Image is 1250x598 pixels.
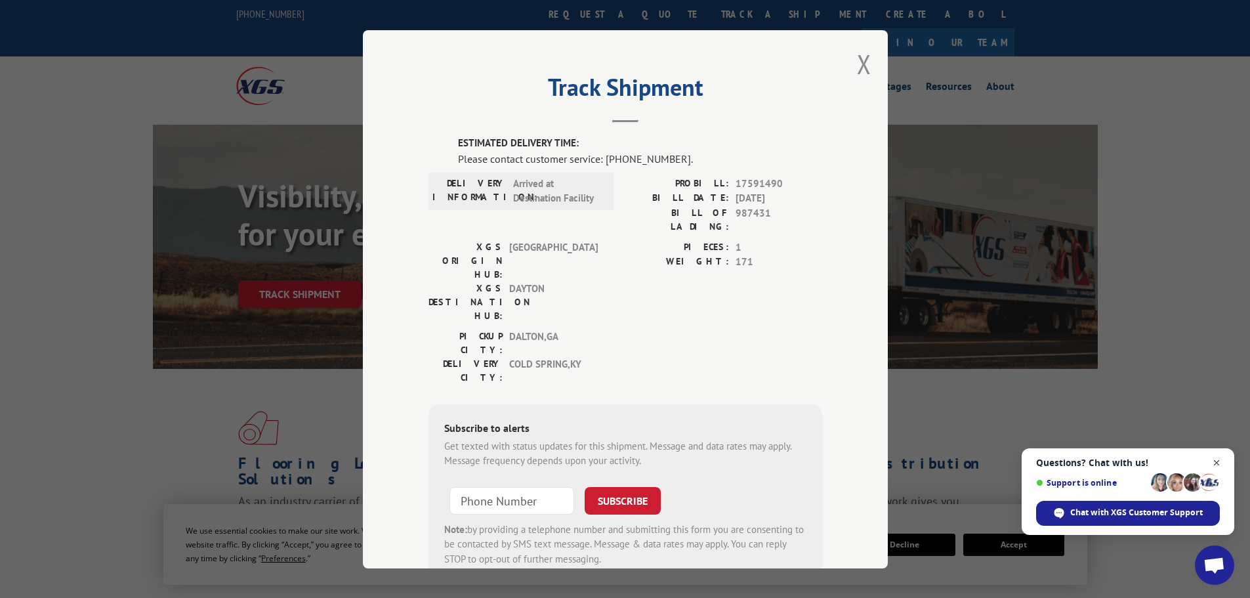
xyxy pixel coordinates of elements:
div: Subscribe to alerts [444,419,806,438]
span: 17591490 [736,176,822,191]
span: Arrived at Destination Facility [513,176,602,205]
label: PROBILL: [625,176,729,191]
input: Phone Number [449,486,574,514]
label: XGS ORIGIN HUB: [428,240,503,281]
span: DALTON , GA [509,329,598,356]
div: Please contact customer service: [PHONE_NUMBER]. [458,150,822,166]
span: Questions? Chat with us! [1036,458,1220,468]
span: Chat with XGS Customer Support [1070,507,1203,519]
span: 987431 [736,205,822,233]
div: Chat with XGS Customer Support [1036,501,1220,526]
span: [GEOGRAPHIC_DATA] [509,240,598,281]
span: [DATE] [736,191,822,206]
label: PIECES: [625,240,729,255]
label: BILL DATE: [625,191,729,206]
span: Close chat [1209,455,1225,471]
label: XGS DESTINATION HUB: [428,281,503,322]
label: BILL OF LADING: [625,205,729,233]
span: Support is online [1036,478,1146,488]
label: DELIVERY INFORMATION: [432,176,507,205]
label: ESTIMATED DELIVERY TIME: [458,136,822,151]
div: Get texted with status updates for this shipment. Message and data rates may apply. Message frequ... [444,438,806,468]
button: SUBSCRIBE [585,486,661,514]
label: PICKUP CITY: [428,329,503,356]
div: by providing a telephone number and submitting this form you are consenting to be contacted by SM... [444,522,806,566]
label: DELIVERY CITY: [428,356,503,384]
strong: Note: [444,523,467,535]
div: Open chat [1195,545,1234,585]
label: WEIGHT: [625,255,729,270]
span: 171 [736,255,822,270]
h2: Track Shipment [428,78,822,103]
button: Close modal [857,47,871,81]
span: DAYTON [509,281,598,322]
span: COLD SPRING , KY [509,356,598,384]
span: 1 [736,240,822,255]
